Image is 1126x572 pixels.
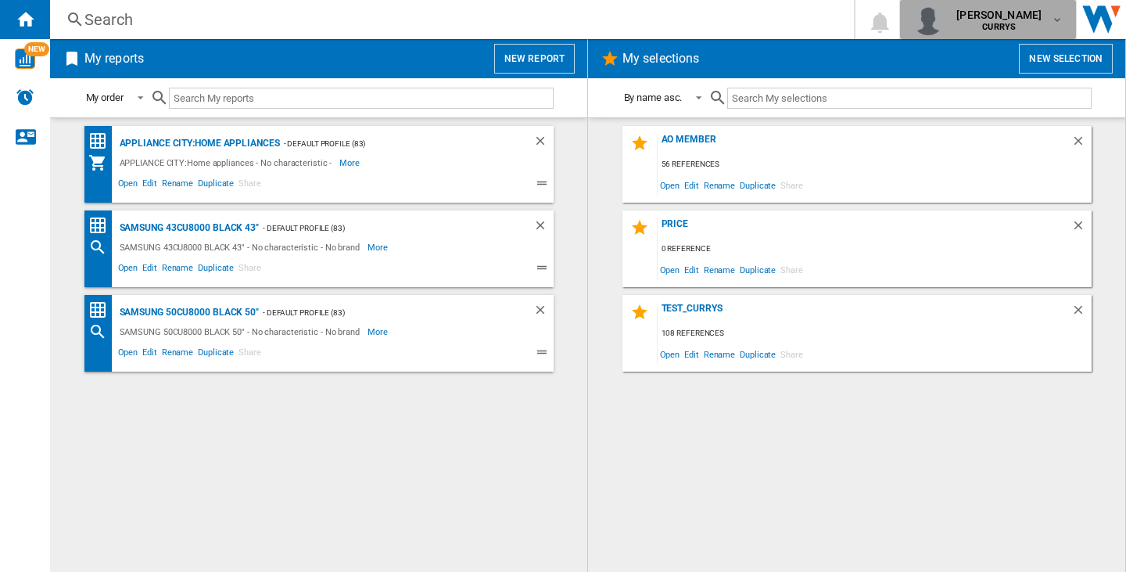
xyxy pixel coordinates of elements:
[658,259,683,280] span: Open
[368,238,390,257] span: More
[280,134,502,153] div: - Default profile (83)
[116,322,368,341] div: SAMSUNG 50CU8000 BLACK 50" - No characteristic - No brand
[658,155,1092,174] div: 56 references
[658,239,1092,259] div: 0 reference
[701,174,737,196] span: Rename
[116,176,141,195] span: Open
[658,134,1071,155] div: ao member
[737,344,778,365] span: Duplicate
[84,9,813,31] div: Search
[658,303,1071,324] div: test_currys
[1019,44,1113,74] button: New selection
[195,345,236,364] span: Duplicate
[259,303,502,322] div: - Default profile (83)
[1071,134,1092,155] div: Delete
[81,44,147,74] h2: My reports
[533,134,554,153] div: Delete
[15,49,35,69] img: wise-card.svg
[236,176,264,195] span: Share
[682,259,701,280] span: Edit
[88,153,116,172] div: My Assortment
[86,92,124,103] div: My order
[619,44,702,74] h2: My selections
[494,44,575,74] button: New report
[778,259,805,280] span: Share
[701,259,737,280] span: Rename
[140,261,160,279] span: Edit
[160,345,195,364] span: Rename
[140,345,160,364] span: Edit
[160,176,195,195] span: Rename
[339,153,362,172] span: More
[658,324,1092,344] div: 108 references
[88,238,116,257] div: Search
[116,238,368,257] div: SAMSUNG 43CU8000 BLACK 43" - No characteristic - No brand
[116,134,280,153] div: APPLIANCE CITY:Home appliances
[88,131,116,151] div: Price Matrix
[533,218,554,238] div: Delete
[727,88,1091,109] input: Search My selections
[913,4,944,35] img: profile.jpg
[88,216,116,236] div: Price Matrix
[116,303,259,322] div: SAMSUNG 50CU8000 BLACK 50"
[701,344,737,365] span: Rename
[169,88,554,109] input: Search My reports
[982,22,1016,32] b: CURRYS
[16,88,34,106] img: alerts-logo.svg
[88,300,116,320] div: Price Matrix
[236,345,264,364] span: Share
[24,42,49,56] span: NEW
[195,176,236,195] span: Duplicate
[160,261,195,279] span: Rename
[1071,303,1092,324] div: Delete
[116,345,141,364] span: Open
[236,261,264,279] span: Share
[140,176,160,195] span: Edit
[682,174,701,196] span: Edit
[195,261,236,279] span: Duplicate
[737,259,778,280] span: Duplicate
[658,218,1071,239] div: price
[956,7,1042,23] span: [PERSON_NAME]
[778,174,805,196] span: Share
[682,344,701,365] span: Edit
[533,303,554,322] div: Delete
[116,153,340,172] div: APPLIANCE CITY:Home appliances - No characteristic -
[1071,218,1092,239] div: Delete
[368,322,390,341] span: More
[737,174,778,196] span: Duplicate
[624,92,683,103] div: By name asc.
[658,174,683,196] span: Open
[658,344,683,365] span: Open
[88,322,116,341] div: Search
[778,344,805,365] span: Share
[259,218,502,238] div: - Default profile (83)
[116,218,259,238] div: SAMSUNG 43CU8000 BLACK 43"
[116,261,141,279] span: Open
